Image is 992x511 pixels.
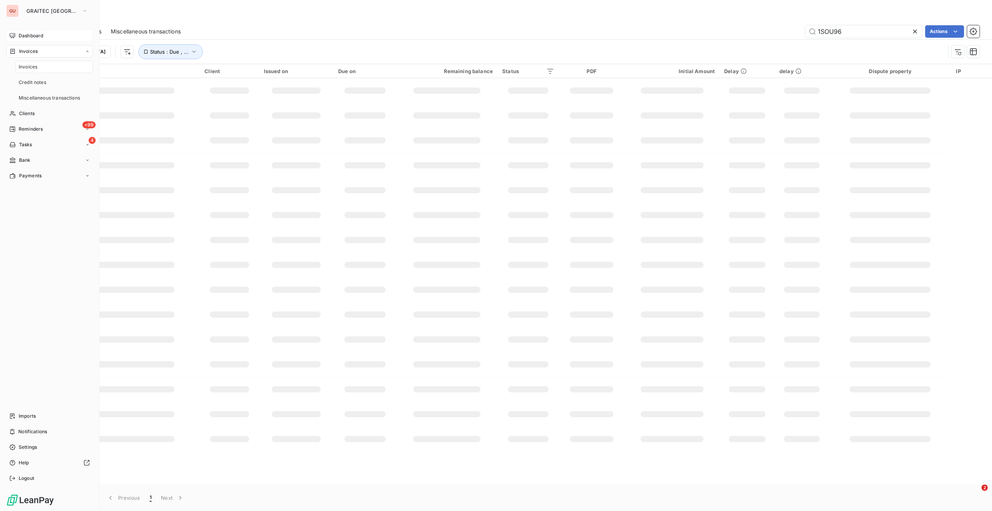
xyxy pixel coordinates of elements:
span: Settings [19,444,37,451]
button: Next [156,490,189,506]
button: Status : Due , ... [138,44,203,59]
span: Clients [19,110,35,117]
span: 4 [89,137,96,144]
input: Search [805,25,922,38]
span: Dashboard [19,32,43,39]
span: Help [19,459,29,466]
span: Tasks [19,141,32,148]
span: +99 [82,121,96,128]
span: GRAITEC [GEOGRAPHIC_DATA] [26,8,79,14]
img: Logo LeanPay [6,494,54,506]
span: Invoices [19,48,38,55]
span: Miscellaneous transactions [111,28,181,35]
div: delay [779,68,824,74]
iframe: Intercom live chat [966,485,984,503]
span: Bank [19,157,31,164]
span: Payments [19,172,42,179]
a: Help [6,457,93,469]
div: Due on [338,68,391,74]
span: 2 [982,485,988,491]
button: 1 [145,490,156,506]
div: Remaining balance [401,68,493,74]
button: Actions [925,25,964,38]
span: Status : Due , ... [150,49,189,55]
span: Logout [19,475,34,482]
span: Imports [19,413,36,420]
div: GU [6,5,19,17]
span: Credit notes [19,79,46,86]
div: Initial Amount [629,68,715,74]
div: PDF [564,68,620,74]
span: 1 [150,494,152,502]
span: Reminders [19,126,43,133]
div: Issued on [264,68,329,74]
div: Status [502,68,554,74]
span: Invoices [19,63,37,70]
div: Client [204,68,254,74]
div: Delay [724,68,770,74]
button: Previous [102,490,145,506]
span: Miscellaneous transactions [19,94,80,101]
span: Notifications [18,428,47,435]
div: Dispute property [834,68,947,74]
div: IP [956,68,987,74]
